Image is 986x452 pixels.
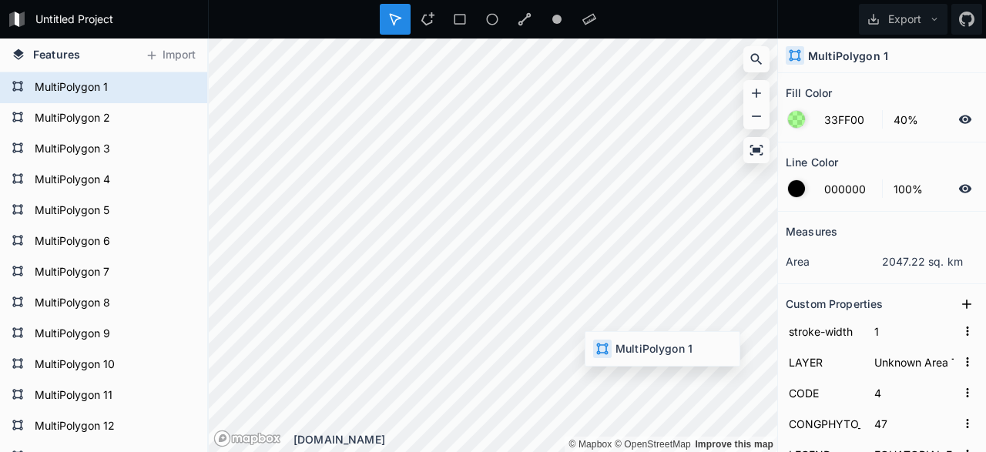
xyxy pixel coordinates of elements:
input: Name [786,320,864,343]
input: Empty [871,320,957,343]
input: Name [786,412,864,435]
a: OpenStreetMap [615,439,691,450]
input: Empty [871,381,957,404]
span: Features [33,46,80,62]
div: [DOMAIN_NAME] [293,431,777,447]
dt: area [786,253,882,270]
input: Empty [871,350,957,373]
h2: Custom Properties [786,292,883,316]
input: Name [786,381,864,404]
a: Mapbox [568,439,612,450]
h4: MultiPolygon 1 [808,48,888,64]
input: Name [786,350,864,373]
a: Map feedback [695,439,773,450]
button: Import [137,43,203,68]
h2: Fill Color [786,81,832,105]
button: Export [859,4,947,35]
dd: 2047.22 sq. km [882,253,978,270]
input: Empty [871,412,957,435]
h2: Line Color [786,150,838,174]
h2: Measures [786,219,837,243]
a: Mapbox logo [213,430,281,447]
